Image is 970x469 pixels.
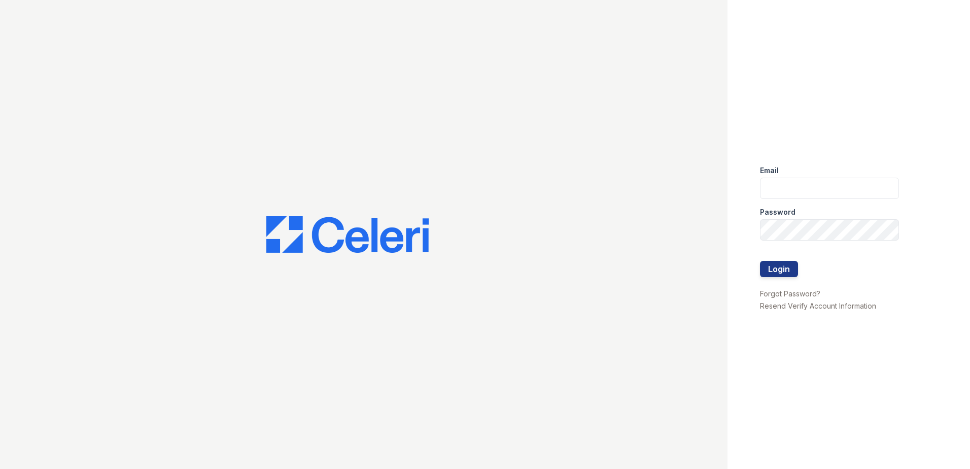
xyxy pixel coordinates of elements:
[760,207,795,217] label: Password
[760,165,779,176] label: Email
[760,261,798,277] button: Login
[760,289,820,298] a: Forgot Password?
[266,216,429,253] img: CE_Logo_Blue-a8612792a0a2168367f1c8372b55b34899dd931a85d93a1a3d3e32e68fde9ad4.png
[760,301,876,310] a: Resend Verify Account Information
